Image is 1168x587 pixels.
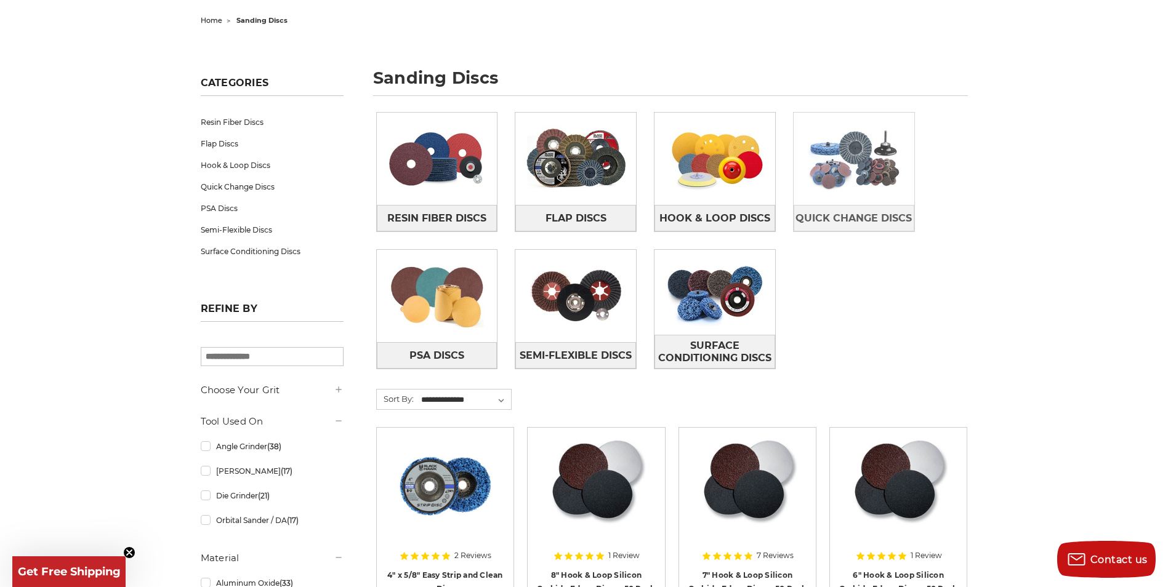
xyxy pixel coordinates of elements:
[515,342,636,369] a: Semi-Flexible Discs
[201,241,344,262] a: Surface Conditioning Discs
[201,154,344,176] a: Hook & Loop Discs
[267,442,281,451] span: (38)
[1057,541,1156,578] button: Contact us
[201,551,344,565] h5: Material
[201,111,344,133] a: Resin Fiber Discs
[201,436,344,457] a: Angle Grinder
[911,552,942,559] span: 1 Review
[377,205,497,231] a: Resin Fiber Discs
[654,205,775,231] a: Hook & Loop Discs
[839,436,958,556] a: Silicon Carbide 6" Hook & Loop Edger Discs
[258,491,270,500] span: (21)
[201,133,344,154] a: Flap Discs
[795,208,912,229] span: Quick Change Discs
[654,250,775,335] img: Surface Conditioning Discs
[385,436,505,556] a: 4" x 5/8" easy strip and clean discs
[520,345,632,366] span: Semi-Flexible Discs
[659,208,770,229] span: Hook & Loop Discs
[201,77,344,96] h5: Categories
[409,345,464,366] span: PSA Discs
[454,552,491,559] span: 2 Reviews
[794,205,914,231] a: Quick Change Discs
[201,303,344,322] h5: Refine by
[546,208,606,229] span: Flap Discs
[12,556,126,587] div: Get Free ShippingClose teaser
[546,436,646,535] img: Silicon Carbide 8" Hook & Loop Edger Discs
[515,205,636,231] a: Flap Discs
[536,436,656,556] a: Silicon Carbide 8" Hook & Loop Edger Discs
[515,116,636,201] img: Flap Discs
[655,335,775,369] span: Surface Conditioning Discs
[387,208,486,229] span: Resin Fiber Discs
[654,335,775,369] a: Surface Conditioning Discs
[201,383,344,397] h5: Choose Your Grit
[1090,554,1148,565] span: Contact us
[377,342,497,369] a: PSA Discs
[377,116,497,201] img: Resin Fiber Discs
[757,552,794,559] span: 7 Reviews
[201,176,344,198] a: Quick Change Discs
[281,466,292,476] span: (17)
[201,485,344,506] a: Die Grinder
[236,16,288,25] span: sanding discs
[287,516,299,525] span: (17)
[18,565,121,578] span: Get Free Shipping
[123,546,135,559] button: Close teaser
[396,436,494,535] img: 4" x 5/8" easy strip and clean discs
[515,254,636,338] img: Semi-Flexible Discs
[848,436,948,535] img: Silicon Carbide 6" Hook & Loop Edger Discs
[201,414,344,429] h5: Tool Used On
[419,391,511,409] select: Sort By:
[698,436,797,535] img: Silicon Carbide 7" Hook & Loop Edger Discs
[201,460,344,482] a: [PERSON_NAME]
[608,552,640,559] span: 1 Review
[688,436,807,556] a: Silicon Carbide 7" Hook & Loop Edger Discs
[201,219,344,241] a: Semi-Flexible Discs
[377,254,497,338] img: PSA Discs
[794,116,914,201] img: Quick Change Discs
[201,509,344,531] a: Orbital Sander / DA
[201,198,344,219] a: PSA Discs
[654,116,775,201] img: Hook & Loop Discs
[377,389,414,408] label: Sort By:
[201,16,222,25] a: home
[373,70,968,96] h1: sanding discs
